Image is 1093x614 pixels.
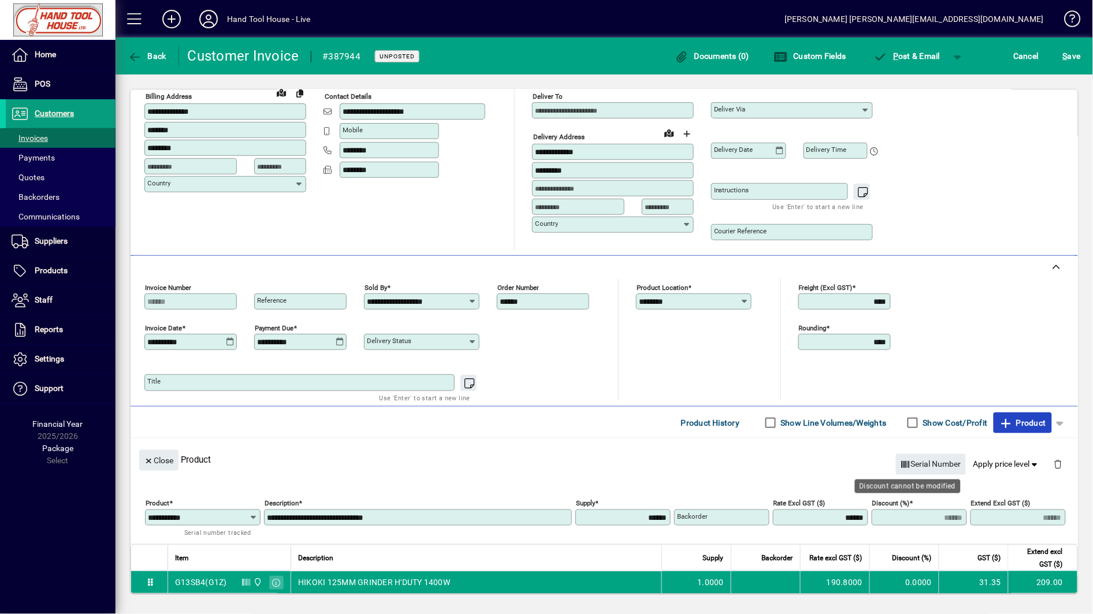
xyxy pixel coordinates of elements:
[921,417,988,429] label: Show Cost/Profit
[698,577,724,589] span: 1.0000
[380,391,470,404] mat-hint: Use 'Enter' to start a new line
[762,552,793,564] span: Backorder
[145,324,182,332] mat-label: Invoice date
[971,500,1031,508] mat-label: Extend excl GST ($)
[799,324,827,332] mat-label: Rounding
[714,186,749,194] mat-label: Instructions
[872,500,910,508] mat-label: Discount (%)
[675,51,750,61] span: Documents (0)
[190,9,227,29] button: Profile
[144,451,174,470] span: Close
[774,500,826,508] mat-label: Rate excl GST ($)
[175,552,189,564] span: Item
[145,284,191,292] mat-label: Invoice number
[367,337,411,345] mat-label: Delivery status
[12,133,48,143] span: Invoices
[774,51,846,61] span: Custom Fields
[6,168,116,187] a: Quotes
[139,450,179,471] button: Close
[978,552,1001,564] span: GST ($)
[175,577,227,589] div: G13SB4(G1Z)
[702,552,724,564] span: Supply
[343,126,363,134] mat-label: Mobile
[33,419,83,429] span: Financial Year
[1014,47,1039,65] span: Cancel
[810,552,862,564] span: Rate excl GST ($)
[12,212,80,221] span: Communications
[291,84,309,102] button: Copy to Delivery address
[773,200,864,213] mat-hint: Use 'Enter' to start a new line
[125,46,169,66] button: Back
[637,284,688,292] mat-label: Product location
[497,284,539,292] mat-label: Order number
[873,51,940,61] span: ost & Email
[35,50,56,59] span: Home
[969,454,1045,475] button: Apply price level
[255,324,293,332] mat-label: Payment due
[896,454,966,475] button: Serial Number
[146,500,169,508] mat-label: Product
[677,512,708,520] mat-label: Backorder
[35,354,64,363] span: Settings
[35,109,74,118] span: Customers
[714,146,753,154] mat-label: Delivery date
[6,187,116,207] a: Backorders
[771,46,849,66] button: Custom Fields
[35,266,68,275] span: Products
[128,51,166,61] span: Back
[576,500,595,508] mat-label: Supply
[184,526,251,539] mat-hint: Serial number tracked
[35,236,68,245] span: Suppliers
[6,374,116,403] a: Support
[323,47,361,66] div: #387944
[272,83,291,102] a: View on map
[250,576,263,589] span: Frankton
[380,53,415,60] span: Unposted
[939,571,1008,594] td: 31.35
[1044,459,1072,469] app-page-header-button: Delete
[188,47,299,65] div: Customer Invoice
[676,412,745,433] button: Product History
[855,479,961,493] div: Discount cannot be modified
[779,417,887,429] label: Show Line Volumes/Weights
[116,46,179,66] app-page-header-button: Back
[535,219,558,228] mat-label: Country
[298,577,450,589] span: HIKOKI 125MM GRINDER H'DUTY 1400W
[1011,46,1042,66] button: Cancel
[298,552,333,564] span: Description
[35,295,53,304] span: Staff
[678,124,697,143] button: Choose address
[894,51,899,61] span: P
[6,345,116,374] a: Settings
[6,128,116,148] a: Invoices
[227,10,311,28] div: Hand Tool House - Live
[12,192,60,202] span: Backorders
[1063,51,1068,61] span: S
[35,384,64,393] span: Support
[35,79,50,88] span: POS
[147,377,161,385] mat-label: Title
[131,438,1078,481] div: Product
[660,124,678,142] a: View on map
[999,414,1046,432] span: Product
[6,148,116,168] a: Payments
[1055,2,1079,40] a: Knowledge Base
[136,455,181,465] app-page-header-button: Close
[806,146,847,154] mat-label: Delivery time
[533,92,563,101] mat-label: Deliver To
[808,577,862,589] div: 190.8000
[714,105,746,113] mat-label: Deliver via
[6,256,116,285] a: Products
[785,10,1044,28] div: [PERSON_NAME] [PERSON_NAME][EMAIL_ADDRESS][DOMAIN_NAME]
[12,173,44,182] span: Quotes
[12,153,55,162] span: Payments
[365,284,387,292] mat-label: Sold by
[868,46,946,66] button: Post & Email
[6,207,116,226] a: Communications
[265,500,299,508] mat-label: Description
[672,46,753,66] button: Documents (0)
[681,414,740,432] span: Product History
[6,70,116,99] a: POS
[6,315,116,344] a: Reports
[6,286,116,315] a: Staff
